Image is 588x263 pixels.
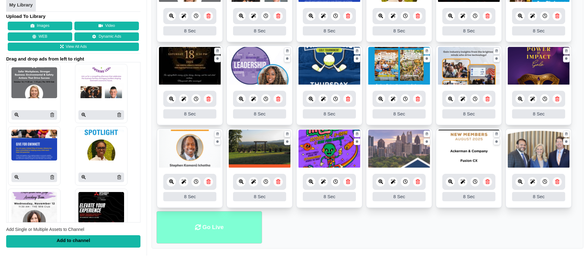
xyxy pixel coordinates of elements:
span: Add Single or Multiple Assets to Channel [6,227,84,232]
div: 8 Sec [373,26,426,35]
img: 2.226 mb [508,47,569,86]
img: 238.012 kb [438,130,500,168]
img: 2.016 mb [229,47,290,86]
img: 2.316 mb [368,47,430,86]
img: P250x250 image processing20250918 1639111 9uv7bt [11,192,57,223]
div: 8 Sec [163,26,216,35]
div: 8 Sec [442,109,495,119]
div: 8 Sec [512,109,565,119]
div: 8 Sec [512,26,565,35]
div: 8 Sec [233,192,286,201]
img: 2.459 mb [298,47,360,86]
img: 4.289 mb [508,130,569,168]
div: 8 Sec [303,192,356,201]
div: Add to channel [6,235,140,247]
img: 1044.257 kb [298,130,360,168]
img: 2.466 mb [438,47,500,86]
li: Go Live [156,211,262,244]
div: 8 Sec [373,109,426,119]
img: P250x250 image processing20250919 1639111 pvhb5s [78,130,124,161]
button: Video [74,22,139,30]
button: Images [8,22,72,30]
img: P250x250 image processing20250926 1793698 27oshh [11,67,57,98]
div: 8 Sec [512,192,565,201]
img: 3.841 mb [159,130,221,168]
div: 8 Sec [303,109,356,119]
img: 665.839 kb [159,47,221,86]
a: View All Ads [8,42,139,51]
div: 8 Sec [442,26,495,35]
img: P250x250 image processing20250923 1793698 1nhp3bk [78,67,124,98]
a: Dynamic Ads [74,32,139,41]
img: 4.238 mb [229,130,290,168]
button: WEB [8,32,72,41]
div: 8 Sec [233,109,286,119]
iframe: Chat Widget [557,233,588,263]
div: 8 Sec [163,192,216,201]
div: 8 Sec [373,192,426,201]
div: 8 Sec [303,26,356,35]
div: 8 Sec [442,192,495,201]
span: Drag and drop ads from left to right [6,56,140,62]
h4: Upload To Library [6,13,140,19]
img: P250x250 image processing20250918 1639111 yh6qb4 [78,192,124,223]
img: 799.765 kb [368,130,430,168]
div: 8 Sec [233,26,286,35]
img: P250x250 image processing20250919 1639111 1n4kxa7 [11,130,57,161]
div: 8 Sec [163,109,216,119]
